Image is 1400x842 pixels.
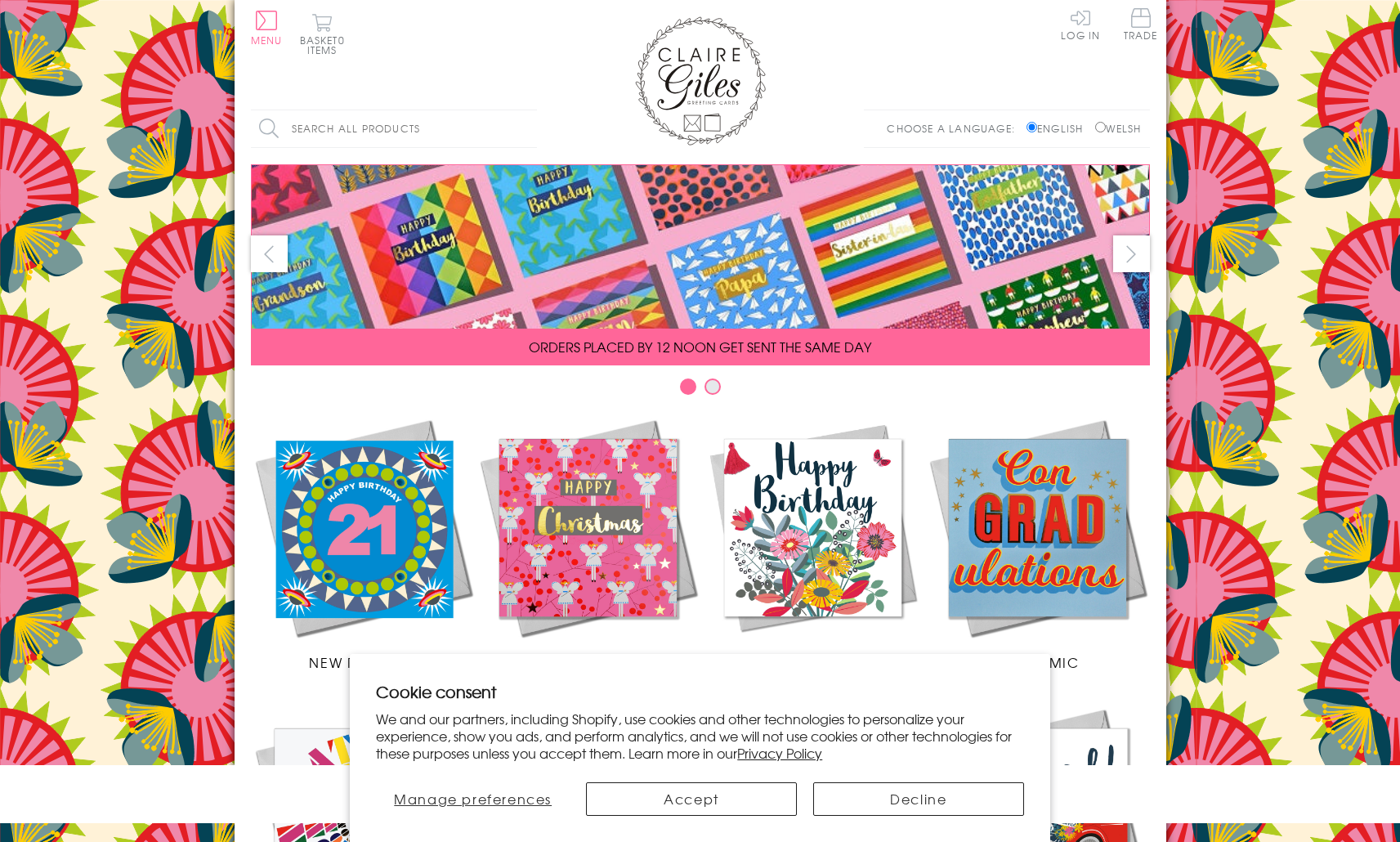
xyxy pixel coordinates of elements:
div: Carousel Pagination [251,378,1150,403]
img: Claire Giles Greetings Cards [635,16,766,146]
span: Menu [251,33,283,47]
a: Trade [1124,8,1158,43]
a: Academic [925,415,1150,672]
input: Welsh [1095,122,1106,132]
a: Birthdays [700,415,925,672]
button: Carousel Page 1 (Current Slide) [680,378,696,395]
input: Search [521,110,537,147]
a: Privacy Policy [737,743,822,763]
a: Log In [1061,8,1100,40]
span: Christmas [546,652,629,672]
button: next [1113,235,1150,272]
p: Choose a language: [887,121,1023,136]
button: prev [251,235,288,272]
a: Christmas [476,415,700,672]
span: New Releases [309,652,416,672]
span: 0 items [307,33,345,57]
label: English [1027,121,1091,136]
label: Welsh [1095,121,1142,136]
span: Academic [995,652,1080,672]
span: Trade [1124,8,1158,40]
span: Birthdays [773,652,852,672]
input: English [1027,122,1037,132]
button: Decline [813,782,1024,816]
span: ORDERS PLACED BY 12 NOON GET SENT THE SAME DAY [529,337,871,356]
button: Basket0 items [300,13,345,55]
button: Manage preferences [376,782,570,816]
button: Carousel Page 2 [704,378,721,395]
span: Manage preferences [394,789,552,808]
h2: Cookie consent [376,680,1024,703]
button: Menu [251,11,283,45]
button: Accept [586,782,797,816]
input: Search all products [251,110,537,147]
a: New Releases [251,415,476,672]
p: We and our partners, including Shopify, use cookies and other technologies to personalize your ex... [376,710,1024,761]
